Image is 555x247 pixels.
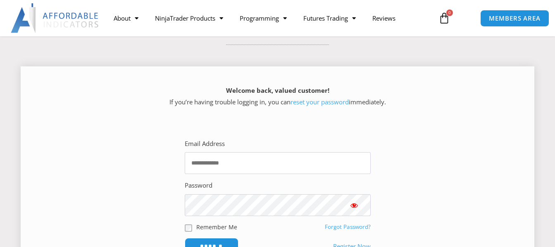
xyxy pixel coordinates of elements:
a: Forgot Password? [325,223,371,231]
label: Remember Me [196,223,237,231]
span: 0 [446,9,453,16]
label: Password [185,180,212,191]
strong: Welcome back, valued customer! [226,86,329,94]
a: MEMBERS AREA [480,10,549,27]
a: Futures Trading [295,9,364,28]
a: 0 [426,6,462,30]
a: NinjaTrader Products [147,9,231,28]
a: About [105,9,147,28]
a: Reviews [364,9,404,28]
span: MEMBERS AREA [489,15,541,21]
a: reset your password [291,98,349,106]
nav: Menu [105,9,433,28]
a: Programming [231,9,295,28]
button: Show password [338,194,371,216]
label: Email Address [185,138,225,150]
img: LogoAI | Affordable Indicators – NinjaTrader [11,3,100,33]
p: If you’re having trouble logging in, you can immediately. [35,85,520,108]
